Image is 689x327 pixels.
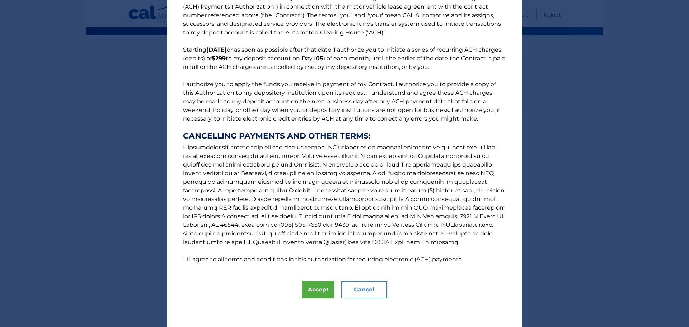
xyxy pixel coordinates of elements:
b: $299 [212,55,226,62]
label: I agree to all terms and conditions in this authorization for recurring electronic (ACH) payments. [189,256,463,263]
b: 05 [316,55,323,62]
strong: CANCELLING PAYMENTS AND OTHER TERMS: [183,132,506,140]
button: Accept [302,281,334,298]
b: [DATE] [206,46,227,53]
button: Cancel [341,281,387,298]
